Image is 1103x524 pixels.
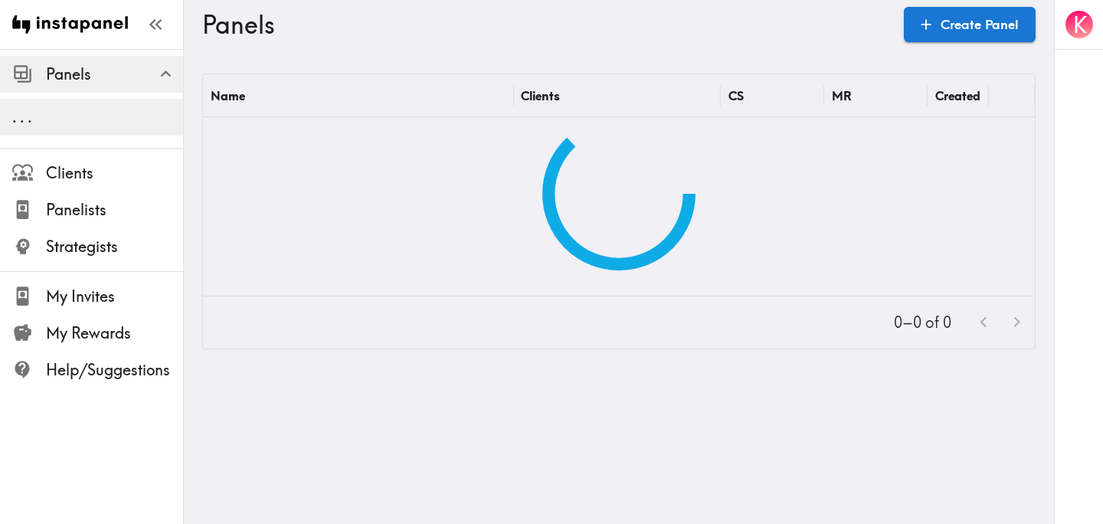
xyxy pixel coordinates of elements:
h3: Panels [202,10,892,39]
div: Created [935,88,980,103]
span: Help/Suggestions [46,359,183,381]
span: My Rewards [46,323,183,344]
button: K [1064,9,1095,40]
span: . [12,107,17,126]
a: Create Panel [904,7,1036,42]
div: Clients [521,88,560,103]
span: Panels [46,64,183,85]
div: Name [211,88,245,103]
p: 0–0 of 0 [894,312,951,333]
span: Panelists [46,199,183,221]
div: MR [832,88,852,103]
span: . [28,107,32,126]
div: CS [728,88,744,103]
span: Clients [46,162,183,184]
span: K [1073,11,1087,38]
span: . [20,107,25,126]
span: Strategists [46,236,183,257]
span: My Invites [46,286,183,307]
